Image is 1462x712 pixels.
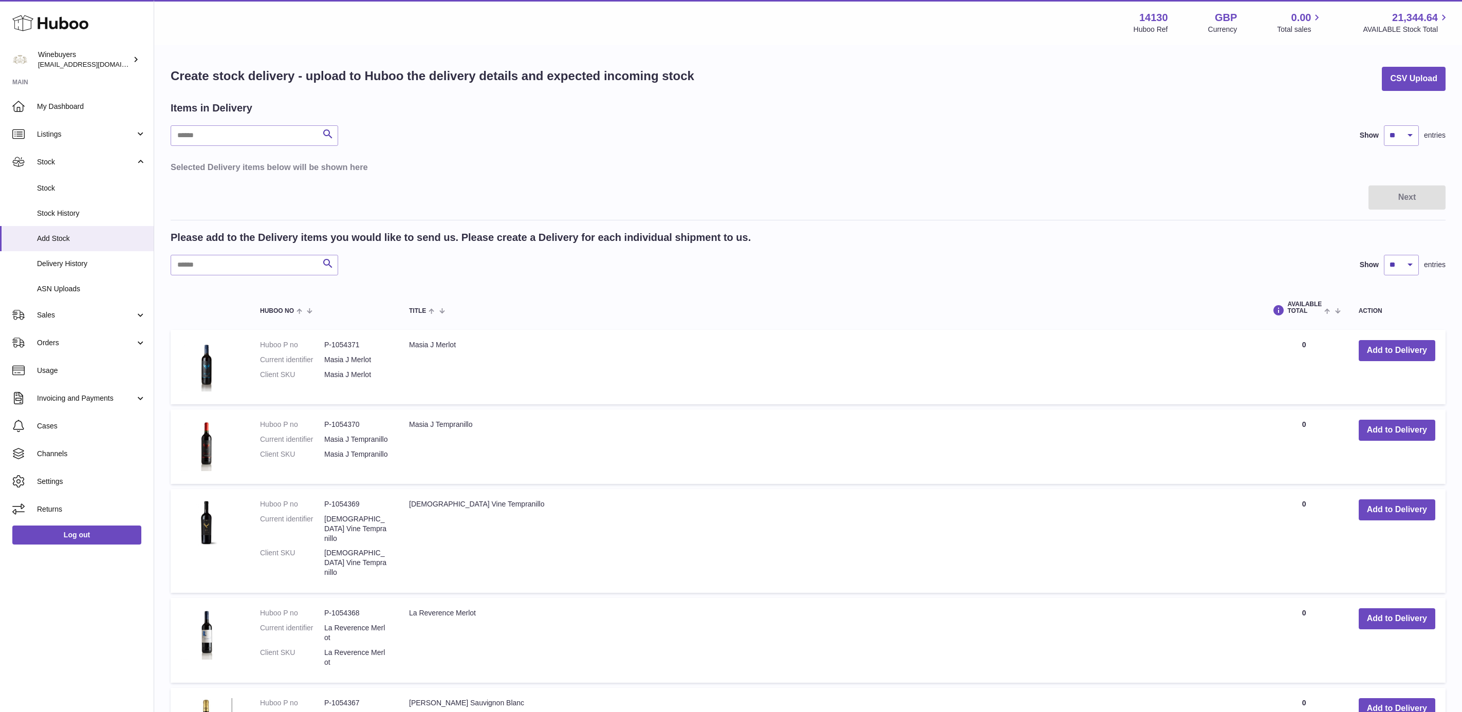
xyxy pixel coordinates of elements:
[38,50,131,69] div: Winebuyers
[37,157,135,167] span: Stock
[1424,260,1446,270] span: entries
[260,548,324,577] dt: Client SKU
[12,526,141,544] a: Log out
[37,504,146,514] span: Returns
[1139,11,1168,25] strong: 14130
[37,102,146,111] span: My Dashboard
[1424,130,1446,140] span: entries
[171,231,751,245] h2: Please add to the Delivery items you would like to send us. Please create a Delivery for each ind...
[324,698,388,708] dd: P-1054367
[324,499,388,509] dd: P-1054369
[37,234,146,243] span: Add Stock
[1277,11,1323,34] a: 0.00 Total sales
[37,477,146,486] span: Settings
[181,608,232,660] img: La Reverence Merlot
[37,366,146,376] span: Usage
[37,209,146,218] span: Stock History
[37,183,146,193] span: Stock
[1215,11,1237,25] strong: GBP
[409,308,426,314] span: Title
[399,489,1260,593] td: [DEMOGRAPHIC_DATA] Vine Tempranillo
[324,608,388,618] dd: P-1054368
[324,623,388,643] dd: La Reverence Merlot
[1360,130,1379,140] label: Show
[260,435,324,444] dt: Current identifier
[260,420,324,429] dt: Huboo P no
[260,608,324,618] dt: Huboo P no
[1359,308,1435,314] div: Action
[1291,11,1311,25] span: 0.00
[1359,608,1435,629] button: Add to Delivery
[324,355,388,365] dd: Masia J Merlot
[324,449,388,459] dd: Masia J Tempranillo
[37,259,146,269] span: Delivery History
[37,449,146,459] span: Channels
[1392,11,1438,25] span: 21,344.64
[399,409,1260,484] td: Masia J Tempranillo
[399,330,1260,404] td: Masia J Merlot
[1360,260,1379,270] label: Show
[37,129,135,139] span: Listings
[171,68,694,84] h1: Create stock delivery - upload to Huboo the delivery details and expected incoming stock
[260,698,324,708] dt: Huboo P no
[324,435,388,444] dd: Masia J Tempranillo
[1363,25,1450,34] span: AVAILABLE Stock Total
[260,340,324,350] dt: Huboo P no
[1260,598,1348,682] td: 0
[1382,67,1446,91] button: CSV Upload
[324,420,388,429] dd: P-1054370
[260,648,324,667] dt: Client SKU
[12,52,28,67] img: internalAdmin-14130@internal.huboo.com
[171,161,1446,173] h3: Selected Delivery items below will be shown here
[260,308,294,314] span: Huboo no
[1208,25,1237,34] div: Currency
[260,623,324,643] dt: Current identifier
[38,60,151,68] span: [EMAIL_ADDRESS][DOMAIN_NAME]
[324,370,388,380] dd: Masia J Merlot
[1363,11,1450,34] a: 21,344.64 AVAILABLE Stock Total
[324,340,388,350] dd: P-1054371
[1260,330,1348,404] td: 0
[181,420,232,471] img: Masia J Tempranillo
[1359,340,1435,361] button: Add to Delivery
[399,598,1260,682] td: La Reverence Merlot
[1359,499,1435,520] button: Add to Delivery
[1260,489,1348,593] td: 0
[37,310,135,320] span: Sales
[1277,25,1323,34] span: Total sales
[1287,301,1322,314] span: AVAILABLE Total
[260,355,324,365] dt: Current identifier
[260,370,324,380] dt: Client SKU
[260,514,324,544] dt: Current identifier
[1260,409,1348,484] td: 0
[324,514,388,544] dd: [DEMOGRAPHIC_DATA] Vine Tempranillo
[181,340,232,391] img: Masia J Merlot
[37,338,135,348] span: Orders
[181,499,232,551] img: 100 Year Old Vine Tempranillo
[324,548,388,577] dd: [DEMOGRAPHIC_DATA] Vine Tempranillo
[37,284,146,294] span: ASN Uploads
[37,421,146,431] span: Cases
[324,648,388,667] dd: La Reverence Merlot
[1359,420,1435,441] button: Add to Delivery
[260,449,324,459] dt: Client SKU
[37,394,135,403] span: Invoicing and Payments
[260,499,324,509] dt: Huboo P no
[171,101,252,115] h2: Items in Delivery
[1134,25,1168,34] div: Huboo Ref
